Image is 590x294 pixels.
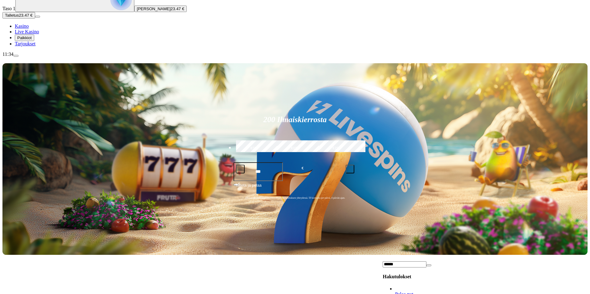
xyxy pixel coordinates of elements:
label: €150 [276,139,314,157]
button: Talletusplus icon23.47 € [2,12,35,19]
input: Search [383,261,426,267]
a: Live Kasino [15,29,39,34]
h4: Hakutulokset [383,274,588,280]
span: 11:34 [2,52,14,57]
a: Tarjoukset [15,41,35,46]
span: € [302,165,303,171]
span: Palkkiot [17,35,32,40]
span: 23.47 € [19,13,32,18]
button: clear entry [426,264,431,266]
span: Talletus [5,13,19,18]
span: [PERSON_NAME] [137,6,171,11]
label: €250 [317,139,356,157]
span: € [238,182,240,185]
button: [PERSON_NAME]23.47 € [134,6,187,12]
button: minus icon [236,165,245,173]
nav: Main menu [2,23,588,47]
button: Talleta ja pelaa [234,182,357,194]
button: plus icon [346,165,354,173]
span: 23.47 € [171,6,184,11]
button: menu [35,16,40,18]
button: menu [14,55,18,57]
span: Taso 1 [2,6,15,11]
span: Talleta ja pelaa [235,182,262,193]
a: Kasino [15,23,29,29]
button: Palkkiot [15,35,34,41]
label: €50 [234,139,273,157]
